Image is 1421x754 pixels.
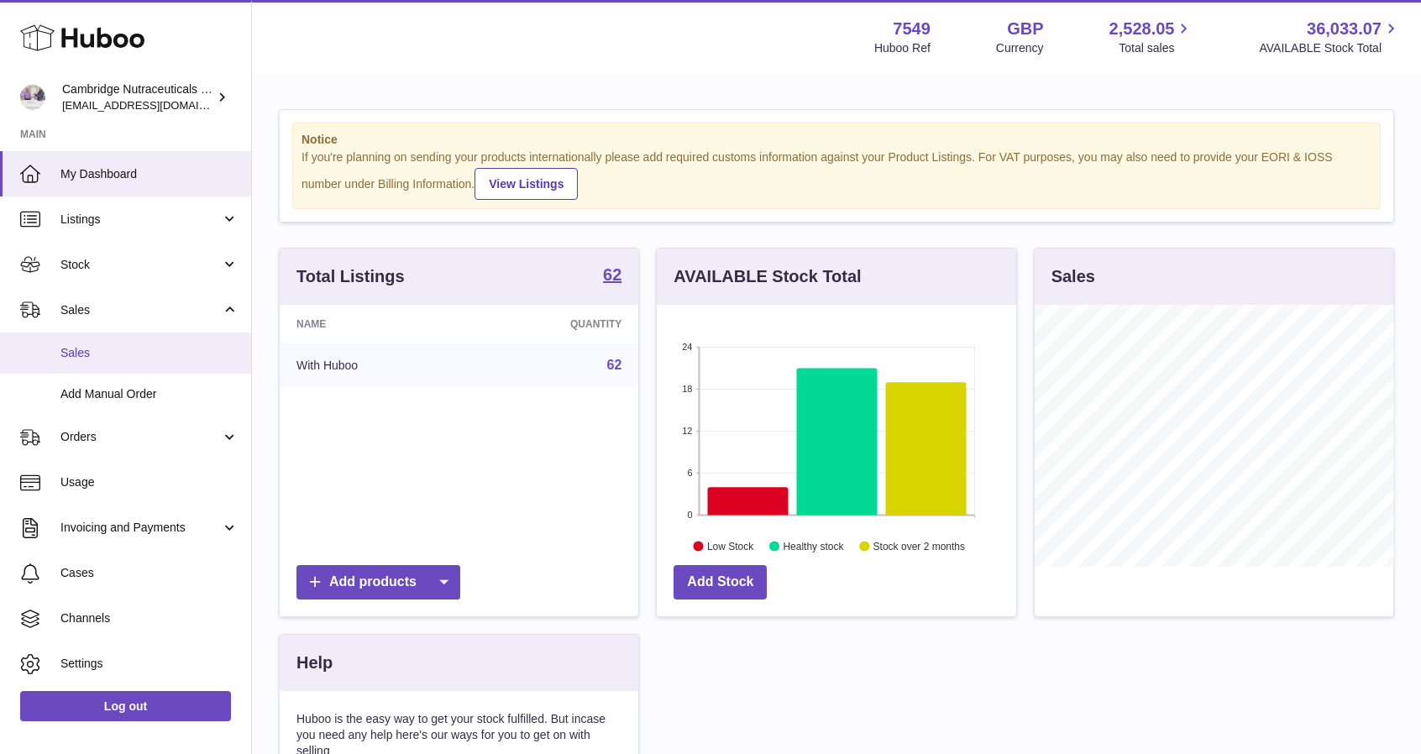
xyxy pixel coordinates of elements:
a: 36,033.07 AVAILABLE Stock Total [1259,18,1401,56]
h3: Sales [1051,265,1095,288]
a: View Listings [475,168,578,200]
text: 24 [683,342,693,352]
a: Add products [296,565,460,600]
text: 6 [688,468,693,478]
a: Log out [20,691,231,721]
h3: Total Listings [296,265,405,288]
a: 62 [607,358,622,372]
text: 0 [688,510,693,520]
span: Total sales [1119,40,1193,56]
img: qvc@camnutra.com [20,85,45,110]
text: 18 [683,384,693,394]
span: Stock [60,257,221,273]
td: With Huboo [280,343,469,387]
span: My Dashboard [60,166,239,182]
span: Listings [60,212,221,228]
strong: 62 [603,266,621,283]
span: AVAILABLE Stock Total [1259,40,1401,56]
div: Currency [996,40,1044,56]
strong: 7549 [893,18,931,40]
span: Orders [60,429,221,445]
span: 2,528.05 [1109,18,1175,40]
div: Huboo Ref [874,40,931,56]
span: 36,033.07 [1307,18,1382,40]
text: 12 [683,426,693,436]
span: Cases [60,565,239,581]
a: 2,528.05 Total sales [1109,18,1194,56]
span: Sales [60,345,239,361]
span: [EMAIL_ADDRESS][DOMAIN_NAME] [62,98,247,112]
span: Sales [60,302,221,318]
span: Usage [60,474,239,490]
a: 62 [603,266,621,286]
strong: GBP [1007,18,1043,40]
h3: Help [296,652,333,674]
strong: Notice [302,132,1371,148]
text: Stock over 2 months [873,540,965,552]
span: Invoicing and Payments [60,520,221,536]
th: Name [280,305,469,343]
span: Settings [60,656,239,672]
text: Healthy stock [784,540,845,552]
div: Cambridge Nutraceuticals Ltd [62,81,213,113]
span: Add Manual Order [60,386,239,402]
a: Add Stock [674,565,767,600]
th: Quantity [469,305,638,343]
text: Low Stock [707,540,754,552]
h3: AVAILABLE Stock Total [674,265,861,288]
div: If you're planning on sending your products internationally please add required customs informati... [302,149,1371,200]
span: Channels [60,610,239,626]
